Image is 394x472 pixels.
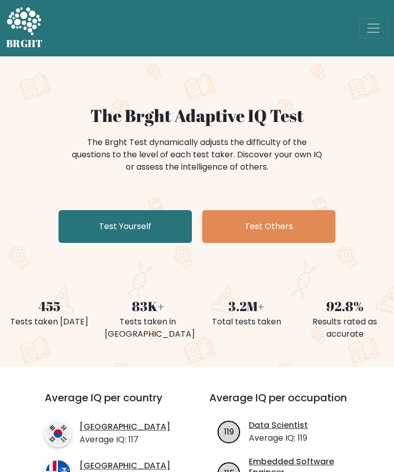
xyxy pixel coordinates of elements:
div: Results rated as accurate [302,316,388,340]
div: Tests taken [DATE] [6,316,92,328]
div: The Brght Test dynamically adjusts the difficulty of the questions to the level of each test take... [69,136,325,173]
a: Test Others [202,210,336,243]
a: Data Scientist [249,420,308,431]
p: Average IQ: 119 [249,432,308,444]
a: Test Yourself [58,210,192,243]
h3: Average IQ per occupation [209,392,362,416]
div: Tests taken in [GEOGRAPHIC_DATA] [105,316,191,340]
img: country [45,420,71,447]
div: 92.8% [302,296,388,316]
button: Toggle navigation [359,18,388,38]
h1: The Brght Adaptive IQ Test [6,106,388,126]
div: 3.2M+ [203,296,289,316]
div: Total tests taken [203,316,289,328]
a: [GEOGRAPHIC_DATA] [80,422,170,433]
div: 83K+ [105,296,191,316]
div: 455 [6,296,92,316]
p: Average IQ: 117 [80,434,170,446]
text: 119 [224,426,234,438]
h5: BRGHT [6,37,43,50]
a: BRGHT [6,4,43,52]
a: [GEOGRAPHIC_DATA] [80,461,170,471]
h3: Average IQ per country [45,392,172,416]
